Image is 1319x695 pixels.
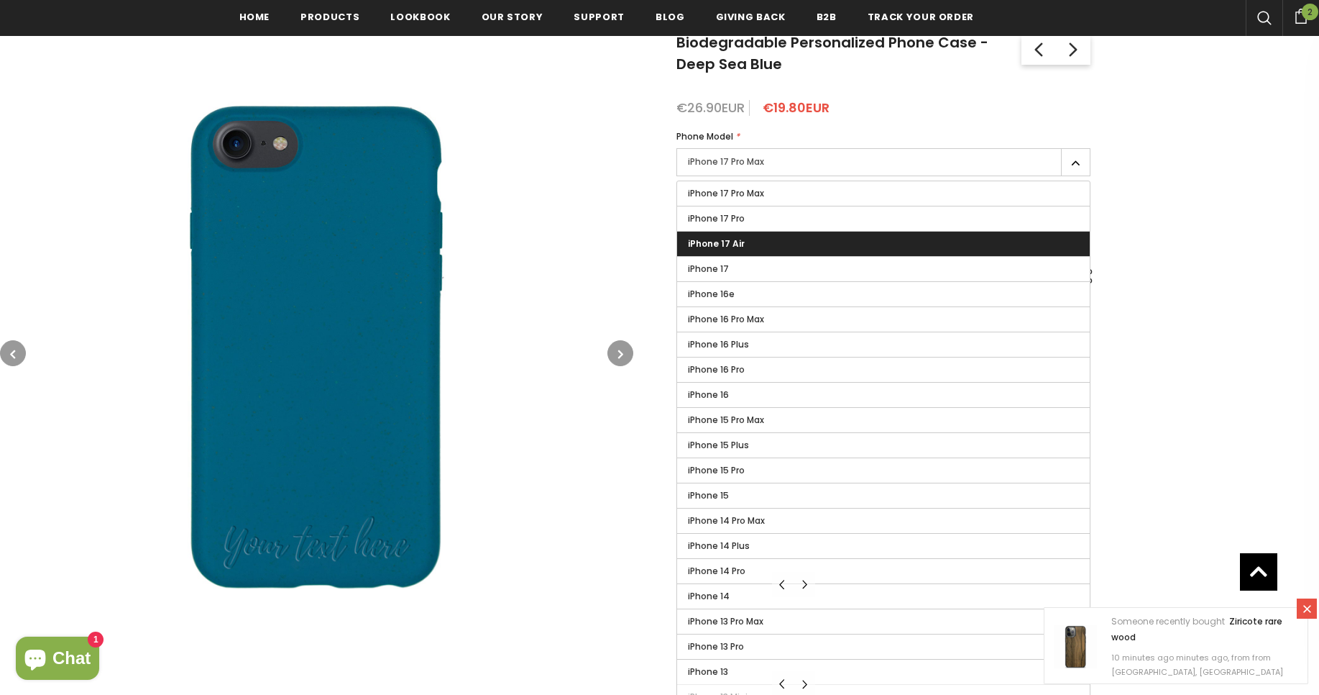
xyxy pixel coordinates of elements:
[688,565,745,577] span: iPhone 14 Pro
[688,237,745,250] span: iPhone 17 Air
[688,540,750,552] span: iPhone 14 Plus
[688,464,745,476] span: iPhone 15 Pro
[1111,615,1225,627] span: Someone recently bought
[688,514,765,527] span: iPhone 14 Pro Max
[1111,652,1283,678] span: 10 minutes ago minutes ago, from from [GEOGRAPHIC_DATA], [GEOGRAPHIC_DATA]
[12,637,104,683] inbox-online-store-chat: Shopify online store chat
[300,10,359,24] span: Products
[688,313,764,325] span: iPhone 16 Pro Max
[817,10,837,24] span: B2B
[688,389,729,401] span: iPhone 16
[676,99,745,117] span: €26.90EUR
[688,338,749,350] span: iPhone 16 Plus
[676,148,1091,176] label: iPhone 17 Pro Max
[716,10,786,24] span: Giving back
[688,414,764,426] span: iPhone 15 Pro Max
[482,10,543,24] span: Our Story
[656,10,685,24] span: Blog
[688,363,745,376] span: iPhone 16 Pro
[688,640,744,653] span: iPhone 13 Pro
[688,590,730,602] span: iPhone 14
[1302,4,1318,20] span: 2
[688,439,749,451] span: iPhone 15 Plus
[390,10,450,24] span: Lookbook
[574,10,625,24] span: support
[1282,6,1319,24] a: 2
[688,187,764,199] span: iPhone 17 Pro Max
[688,489,729,501] span: iPhone 15
[688,615,763,627] span: iPhone 13 Pro Max
[868,10,974,24] span: Track your order
[688,288,735,300] span: iPhone 16e
[763,99,829,117] span: €19.80EUR
[676,130,733,142] span: Phone Model
[688,263,729,275] span: iPhone 17
[688,212,745,224] span: iPhone 17 Pro
[688,666,728,678] span: iPhone 13
[239,10,270,24] span: Home
[676,32,988,74] span: Biodegradable Personalized Phone Case - Deep Sea Blue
